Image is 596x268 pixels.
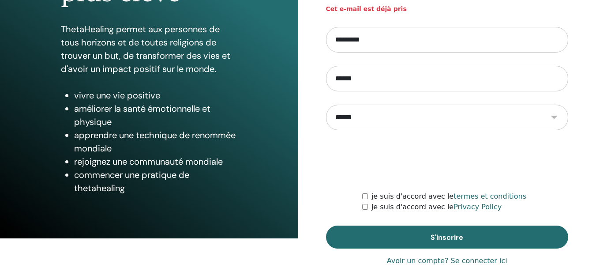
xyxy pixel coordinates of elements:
[74,128,237,155] li: apprendre une technique de renommée mondiale
[431,233,463,242] span: S'inscrire
[454,192,526,200] a: termes et conditions
[74,102,237,128] li: améliorer la santé émotionnelle et physique
[326,226,569,249] button: S'inscrire
[74,168,237,195] li: commencer une pratique de thetahealing
[74,89,237,102] li: vivre une vie positive
[380,143,514,178] iframe: reCAPTCHA
[371,191,526,202] label: je suis d'accord avec le
[326,5,407,12] strong: Cet e-mail est déjà pris
[454,203,502,211] a: Privacy Policy
[61,23,237,75] p: ThetaHealing permet aux personnes de tous horizons et de toutes religions de trouver un but, de t...
[74,155,237,168] li: rejoignez une communauté mondiale
[371,202,502,212] label: je suis d'accord avec le
[387,256,507,266] a: Avoir un compte? Se connecter ici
